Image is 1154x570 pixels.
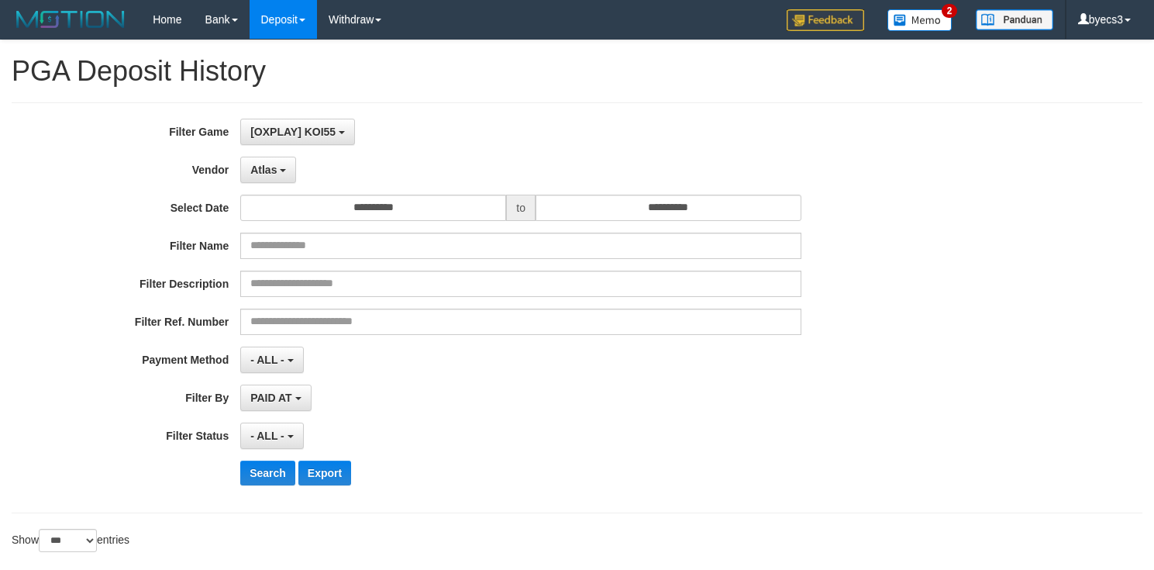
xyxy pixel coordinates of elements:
[240,347,303,373] button: - ALL -
[250,126,336,138] span: [OXPLAY] KOI55
[240,157,296,183] button: Atlas
[12,8,129,31] img: MOTION_logo.png
[39,529,97,552] select: Showentries
[506,195,536,221] span: to
[240,119,355,145] button: [OXPLAY] KOI55
[787,9,864,31] img: Feedback.jpg
[298,461,351,485] button: Export
[250,164,277,176] span: Atlas
[12,529,129,552] label: Show entries
[240,461,295,485] button: Search
[976,9,1053,30] img: panduan.png
[12,56,1142,87] h1: PGA Deposit History
[250,430,284,442] span: - ALL -
[250,354,284,366] span: - ALL -
[240,385,311,411] button: PAID AT
[942,4,958,18] span: 2
[887,9,952,31] img: Button%20Memo.svg
[250,392,291,404] span: PAID AT
[240,423,303,449] button: - ALL -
